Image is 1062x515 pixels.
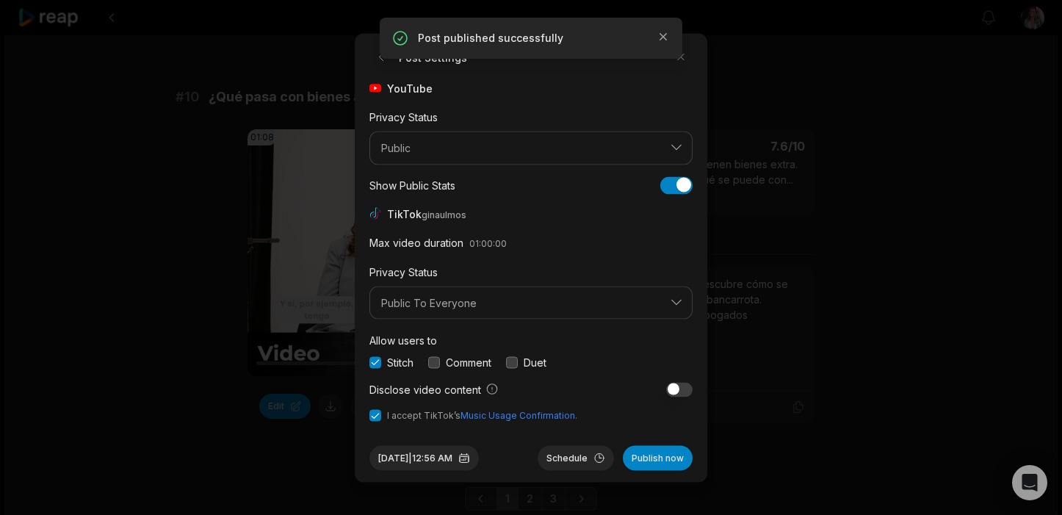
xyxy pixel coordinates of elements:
label: Duet [524,354,546,370]
p: Post published successfully [418,31,644,46]
button: Publish now [623,445,693,470]
label: Stitch [387,354,413,370]
span: Public To Everyone [381,296,660,309]
h2: Post Settings [369,45,467,68]
label: Disclose video content [369,381,499,397]
span: YouTube [387,80,433,96]
div: Show Public Stats [369,177,455,192]
button: Public [369,131,693,165]
span: Public [381,141,660,154]
button: Public To Everyone [369,286,693,320]
label: Allow users to [369,334,437,346]
label: Max video duration [369,236,463,248]
label: Comment [446,354,491,370]
span: I accept TikTok’s [387,408,577,422]
label: Privacy Status [369,265,438,278]
span: TikTok [387,206,469,221]
span: 01:00:00 [469,237,507,248]
label: Privacy Status [369,110,438,123]
button: [DATE]|12:56 AM [369,445,479,470]
a: Music Usage Confirmation. [460,409,577,420]
button: Schedule [538,445,614,470]
span: ginaulmos [422,209,466,220]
